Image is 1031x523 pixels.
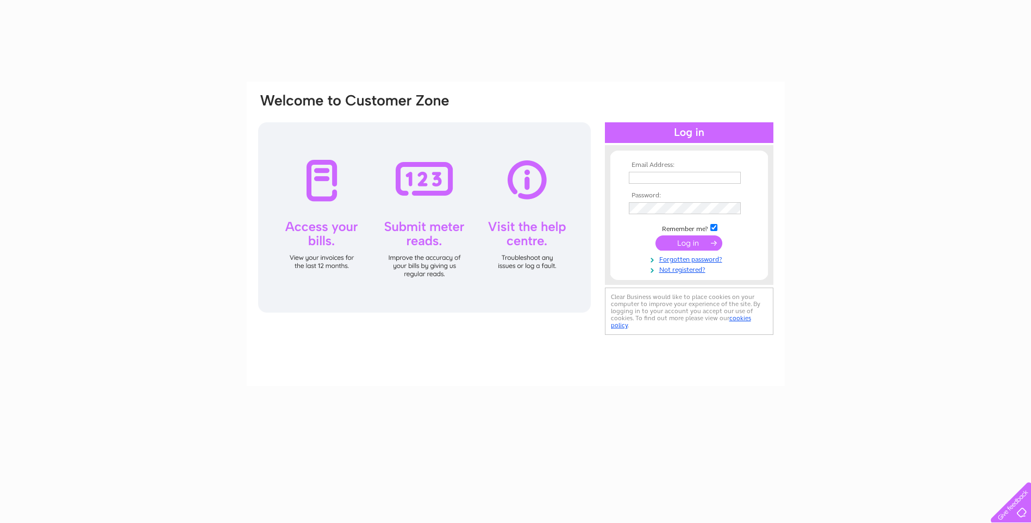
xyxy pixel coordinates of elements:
[626,222,752,233] td: Remember me?
[626,161,752,169] th: Email Address:
[626,192,752,200] th: Password:
[605,288,773,335] div: Clear Business would like to place cookies on your computer to improve your experience of the sit...
[629,264,752,274] a: Not registered?
[629,253,752,264] a: Forgotten password?
[611,314,751,329] a: cookies policy
[655,235,722,251] input: Submit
